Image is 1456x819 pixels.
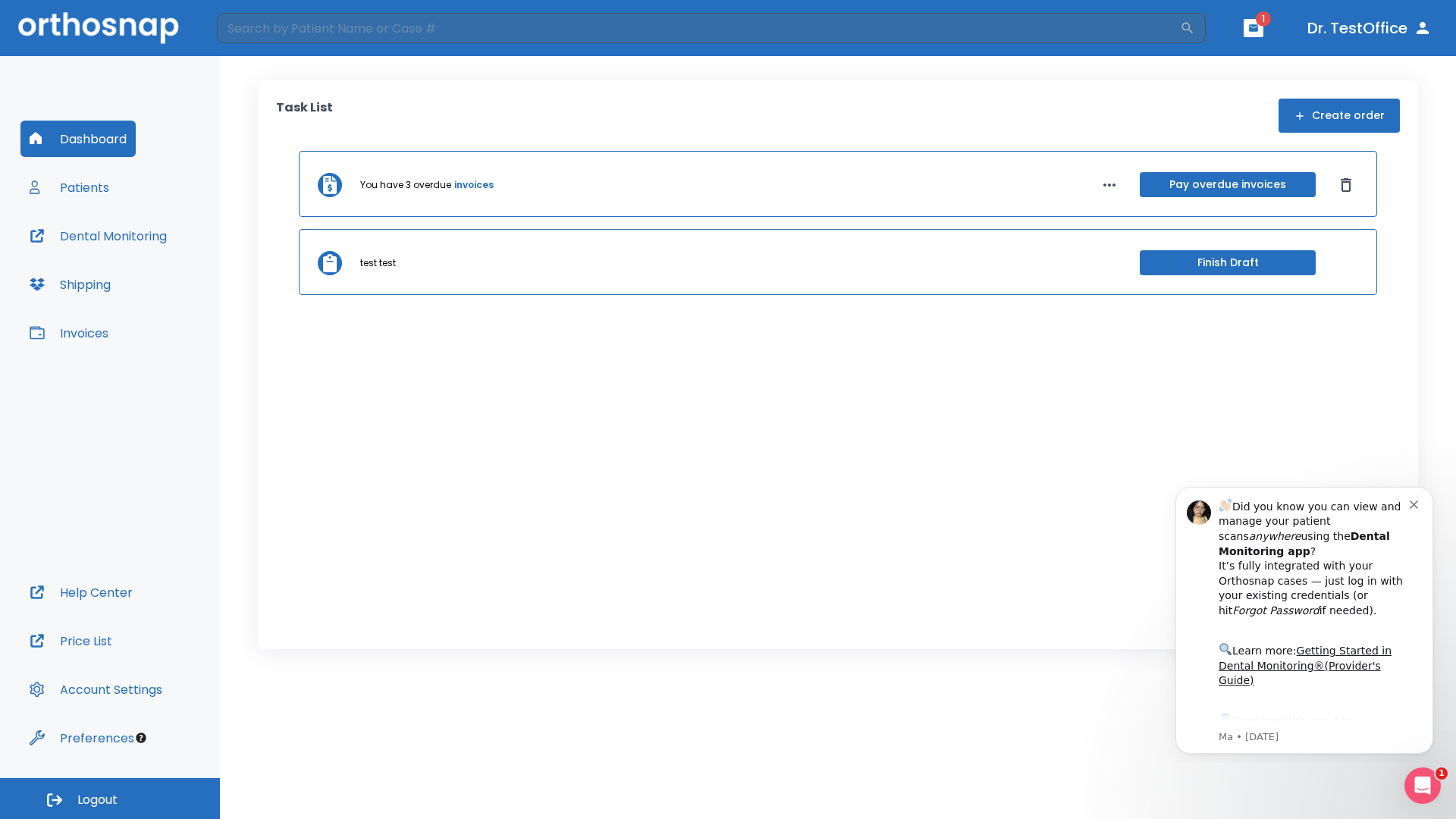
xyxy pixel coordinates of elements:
[66,257,257,271] p: Message from Ma, sent 4w ago
[20,315,118,351] button: Invoices
[20,121,136,157] button: Dashboard
[1301,14,1438,42] button: Dr. TestOffice
[18,12,179,43] img: Orthosnap
[1279,99,1400,133] button: Create order
[217,13,1180,43] input: Search by Patient Name or Case #
[1436,767,1448,780] span: 1
[134,731,148,745] div: Tooltip anchor
[20,574,142,610] button: Help Center
[1140,172,1316,197] button: Pay overdue invoices
[66,242,201,269] a: App Store
[20,218,176,254] button: Dental Monitoring
[20,266,120,303] button: Shipping
[257,24,269,36] button: Dismiss notification
[1153,473,1456,763] iframe: Intercom notifications message
[276,99,333,133] p: Task List
[20,169,118,206] button: Patients
[20,671,171,708] button: Account Settings
[360,256,396,270] p: test test
[20,720,143,756] button: Preferences
[360,178,451,192] p: You have 3 overdue
[454,178,494,192] a: invoices
[1334,173,1358,197] button: Dismiss
[66,238,257,315] div: Download the app: | ​ Let us know if you need help getting started!
[20,623,121,659] button: Price List
[1404,767,1441,804] iframe: Intercom live chat
[77,792,118,808] span: Logout
[1140,250,1316,275] button: Finish Draft
[1256,11,1271,27] span: 1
